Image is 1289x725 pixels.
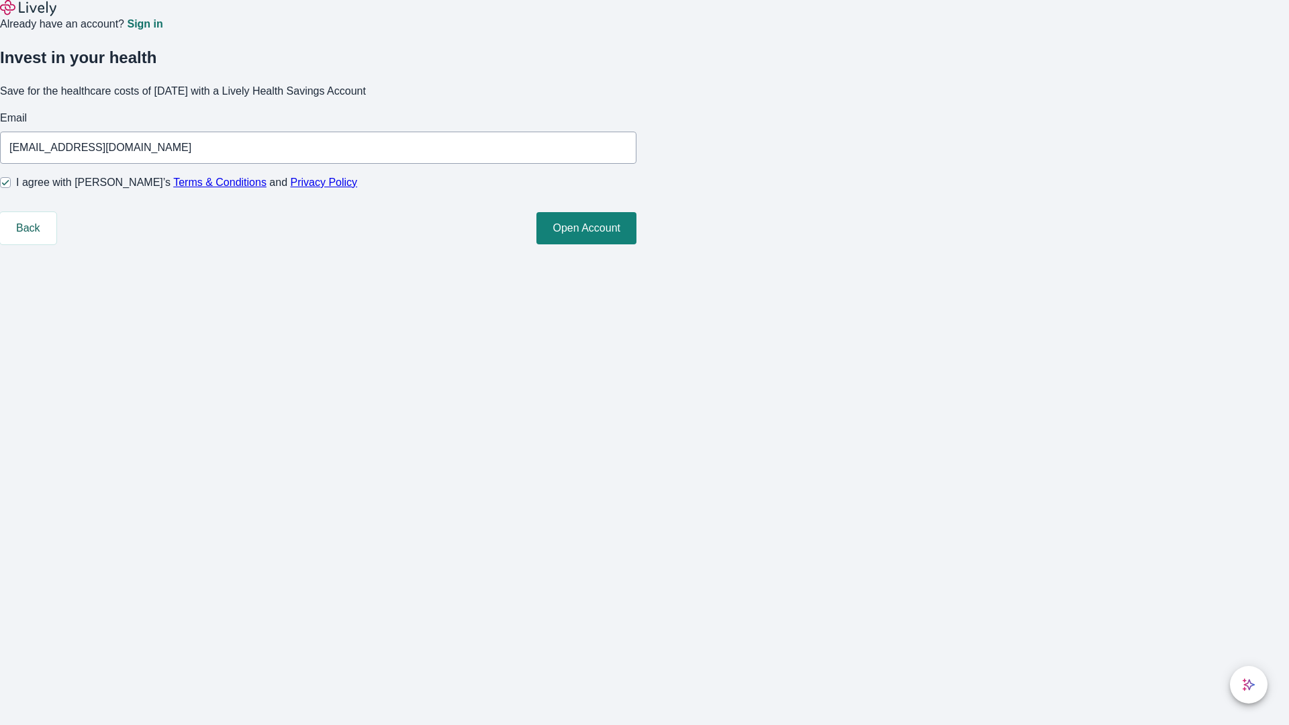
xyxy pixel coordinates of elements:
span: I agree with [PERSON_NAME]’s and [16,175,357,191]
svg: Lively AI Assistant [1242,678,1255,691]
a: Terms & Conditions [173,177,267,188]
button: chat [1230,666,1268,704]
button: Open Account [536,212,636,244]
a: Sign in [127,19,162,30]
a: Privacy Policy [291,177,358,188]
